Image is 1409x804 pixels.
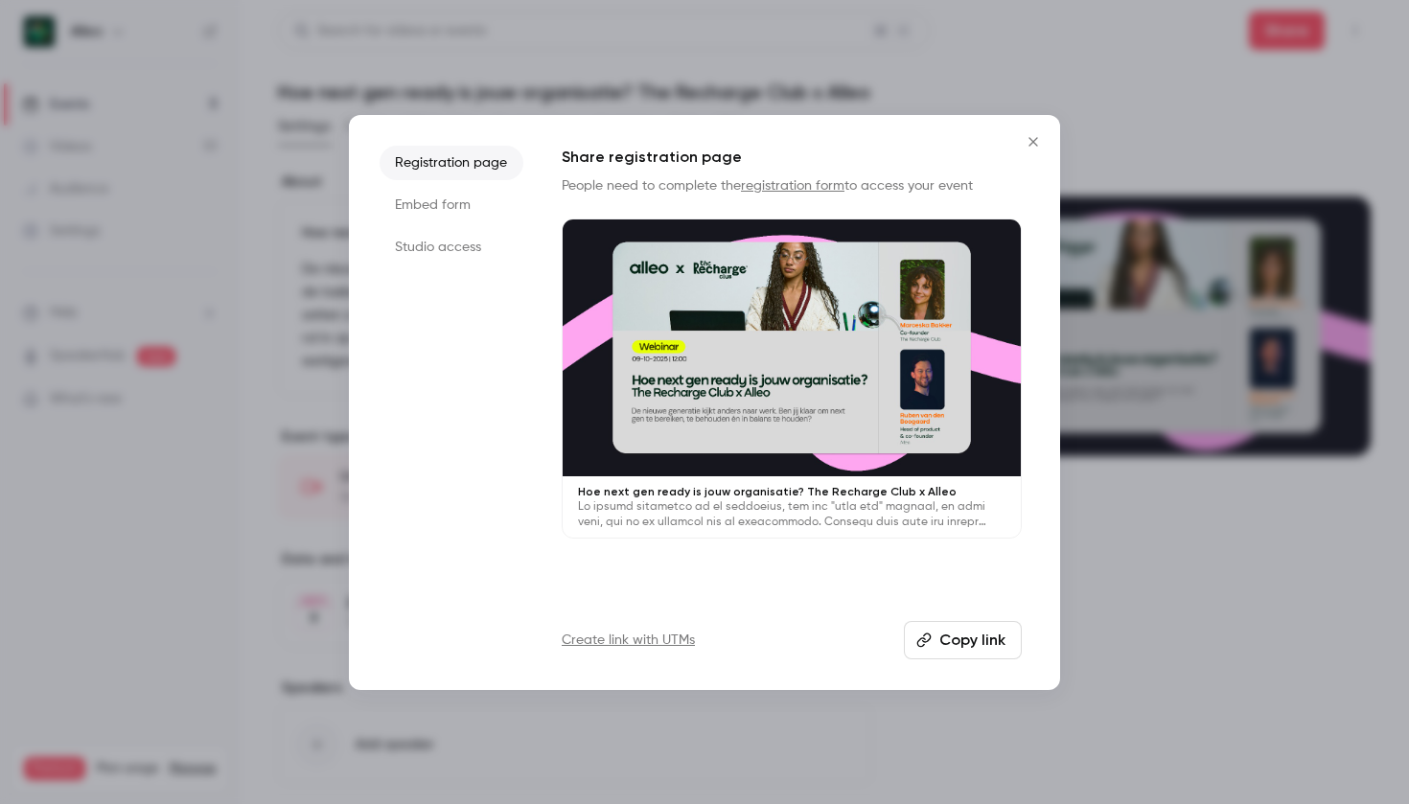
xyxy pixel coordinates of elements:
[380,230,523,264] li: Studio access
[1014,123,1052,161] button: Close
[380,188,523,222] li: Embed form
[562,146,1022,169] h1: Share registration page
[904,621,1022,659] button: Copy link
[562,218,1022,540] a: Hoe next gen ready is jouw organisatie? The Recharge Club x AlleoLo ipsumd sitametco ad el seddoe...
[741,179,844,193] a: registration form
[562,176,1022,195] p: People need to complete the to access your event
[578,499,1005,530] p: Lo ipsumd sitametco ad el seddoeius, tem inc "utla etd" magnaal, en admi veni, qui no ex ullamcol...
[380,146,523,180] li: Registration page
[578,484,1005,499] p: Hoe next gen ready is jouw organisatie? The Recharge Club x Alleo
[562,631,695,650] a: Create link with UTMs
